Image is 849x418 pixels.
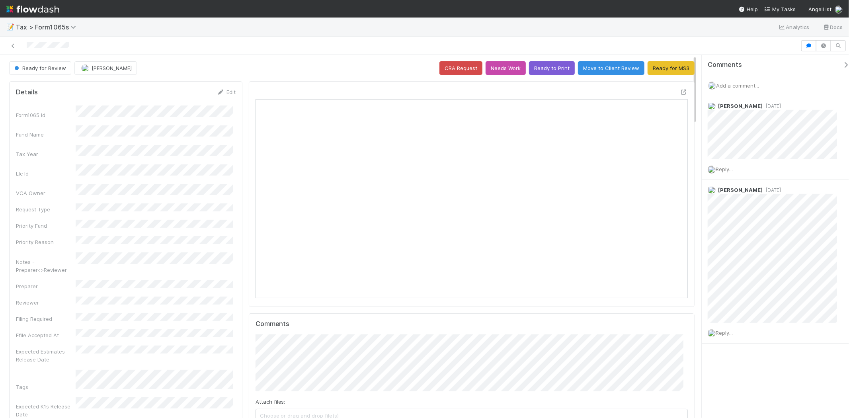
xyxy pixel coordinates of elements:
[16,315,76,323] div: Filing Required
[708,102,716,110] img: avatar_66854b90-094e-431f-b713-6ac88429a2b8.png
[763,187,781,193] span: [DATE]
[486,61,526,75] button: Needs Work
[708,82,716,90] img: avatar_66854b90-094e-431f-b713-6ac88429a2b8.png
[217,89,236,95] a: Edit
[716,82,759,89] span: Add a comment...
[16,299,76,307] div: Reviewer
[6,2,59,16] img: logo-inverted-e16ddd16eac7371096b0.svg
[81,64,89,72] img: avatar_66854b90-094e-431f-b713-6ac88429a2b8.png
[764,5,796,13] a: My Tasks
[708,329,716,337] img: avatar_66854b90-094e-431f-b713-6ac88429a2b8.png
[256,398,285,406] label: Attach files:
[822,22,843,32] a: Docs
[16,23,80,31] span: Tax > Form1065s
[16,282,76,290] div: Preparer
[16,205,76,213] div: Request Type
[16,383,76,391] div: Tags
[708,61,742,69] span: Comments
[529,61,575,75] button: Ready to Print
[578,61,644,75] button: Move to Client Review
[648,61,695,75] button: Ready for MS3
[16,170,76,178] div: Llc Id
[763,103,781,109] span: [DATE]
[808,6,831,12] span: AngelList
[716,330,733,336] span: Reply...
[16,258,76,274] div: Notes - Preparer<>Reviewer
[708,166,716,174] img: avatar_66854b90-094e-431f-b713-6ac88429a2b8.png
[439,61,482,75] button: CRA Request
[16,88,38,96] h5: Details
[778,22,810,32] a: Analytics
[708,186,716,194] img: avatar_04ed6c9e-3b93-401c-8c3a-8fad1b1fc72c.png
[718,187,763,193] span: [PERSON_NAME]
[16,238,76,246] div: Priority Reason
[16,331,76,339] div: Efile Accepted At
[835,6,843,14] img: avatar_66854b90-094e-431f-b713-6ac88429a2b8.png
[16,131,76,139] div: Fund Name
[6,23,14,30] span: 📝
[16,222,76,230] div: Priority Fund
[16,189,76,197] div: VCA Owner
[74,61,137,75] button: [PERSON_NAME]
[718,103,763,109] span: [PERSON_NAME]
[16,348,76,363] div: Expected Estimates Release Date
[716,166,733,172] span: Reply...
[739,5,758,13] div: Help
[92,65,132,71] span: [PERSON_NAME]
[16,111,76,119] div: Form1065 Id
[16,150,76,158] div: Tax Year
[764,6,796,12] span: My Tasks
[256,320,688,328] h5: Comments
